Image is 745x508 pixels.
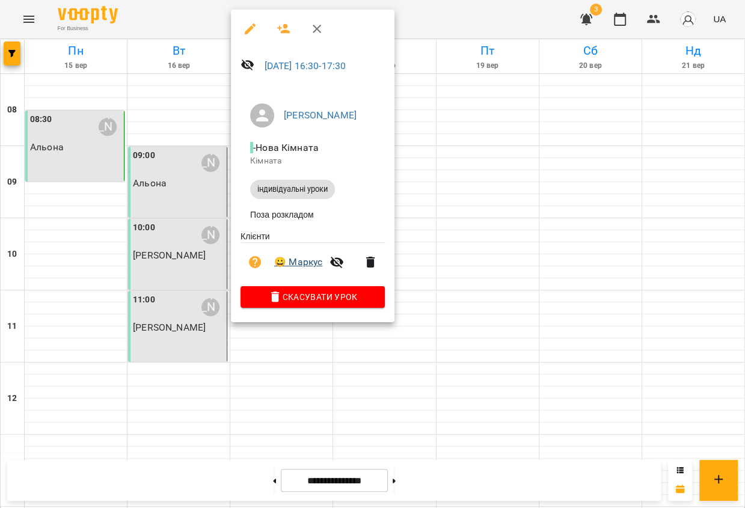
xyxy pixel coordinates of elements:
[250,155,375,167] p: Кімната
[241,230,385,286] ul: Клієнти
[250,184,335,195] span: індивідуальні уроки
[241,286,385,308] button: Скасувати Урок
[265,60,346,72] a: [DATE] 16:30-17:30
[250,142,321,153] span: - Нова Кімната
[241,204,385,225] li: Поза розкладом
[241,248,269,277] button: Візит ще не сплачено. Додати оплату?
[284,109,357,121] a: [PERSON_NAME]
[274,255,322,269] a: 😀 Маркус
[250,290,375,304] span: Скасувати Урок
